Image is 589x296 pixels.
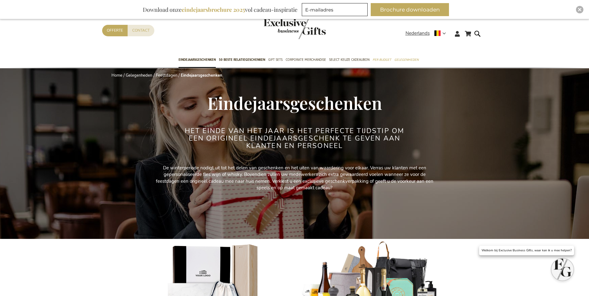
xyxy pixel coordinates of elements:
form: marketing offers and promotions [302,3,369,18]
input: E-mailadres [302,3,368,16]
img: Close [578,8,582,11]
b: eindejaarsbrochure 2025 [182,6,245,13]
span: 50 beste relatiegeschenken [219,56,265,63]
h2: Het einde van het jaar is het perfecte tijdstip om een origineel eindejaarsgeschenk te geven aan ... [178,127,411,150]
a: Offerte [102,25,128,36]
span: Corporate Merchandise [286,56,326,63]
a: Feestdagen [156,73,177,78]
span: Eindejaarsgeschenken [207,91,382,114]
img: Exclusive Business gifts logo [264,19,326,39]
span: Per Budget [373,56,391,63]
div: Nederlands [406,30,450,37]
a: Home [111,73,122,78]
button: Brochure downloaden [371,3,449,16]
a: Gelegenheden [126,73,152,78]
span: Gift Sets [268,56,283,63]
span: Select Keuze Cadeaubon [329,56,369,63]
span: Nederlands [406,30,430,37]
strong: Eindejaarsgeschenken [181,73,222,78]
p: De winterperiode nodigt uit tot het delen van geschenken en het uiten van waardering voor elkaar.... [155,165,434,191]
span: Eindejaarsgeschenken [179,56,216,63]
span: Gelegenheden [394,56,419,63]
div: Download onze vol cadeau-inspiratie [140,3,300,16]
a: Contact [128,25,154,36]
div: Close [576,6,583,13]
a: store logo [264,19,295,39]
